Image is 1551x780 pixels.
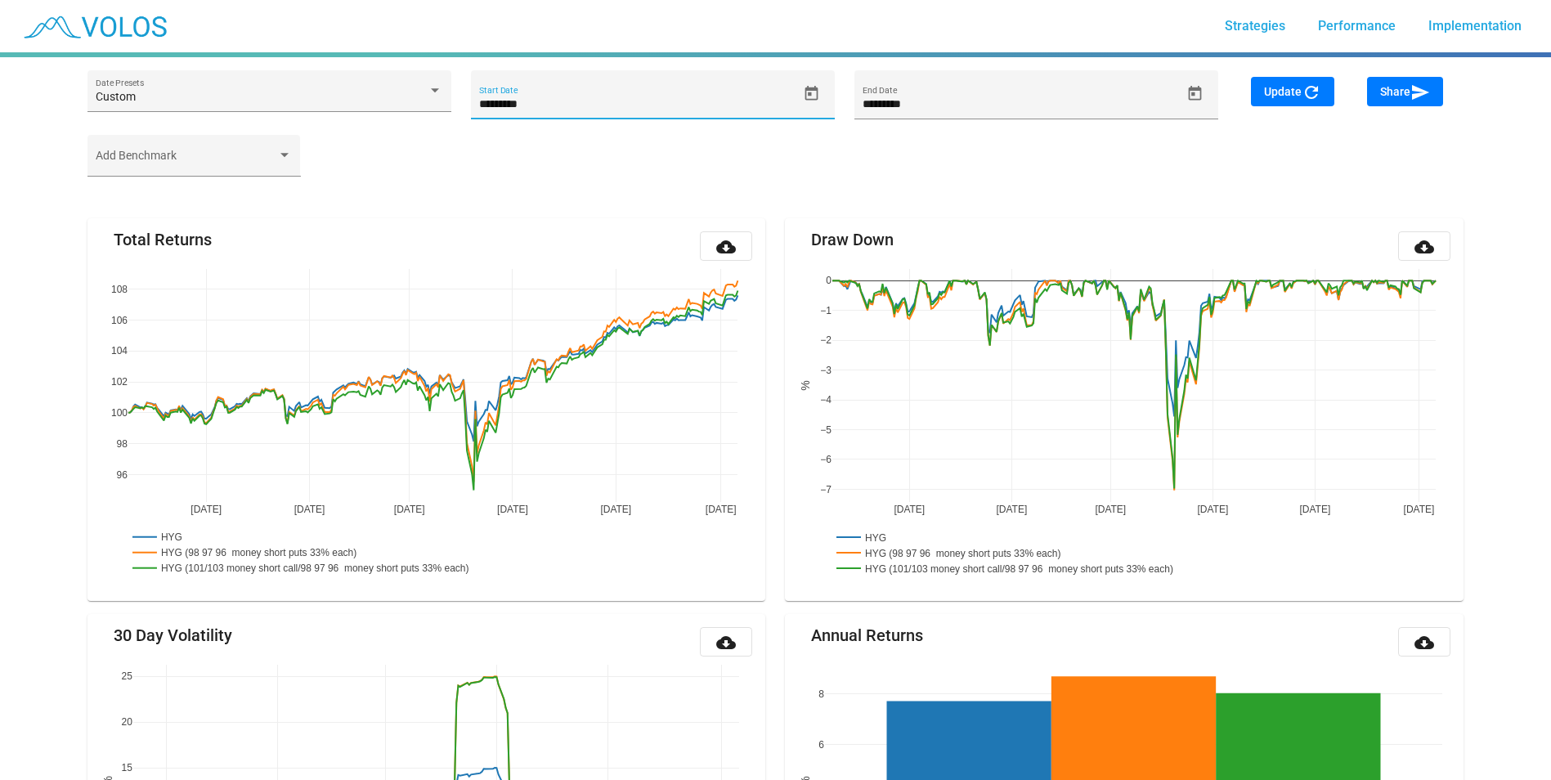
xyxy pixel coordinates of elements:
img: blue_transparent.png [13,6,175,47]
button: Open calendar [797,79,826,108]
mat-card-title: 30 Day Volatility [114,627,232,643]
a: Implementation [1415,11,1535,41]
button: Share [1367,77,1443,106]
span: Custom [96,90,136,103]
span: Update [1264,85,1321,98]
span: Implementation [1428,18,1522,34]
span: Performance [1318,18,1396,34]
mat-card-title: Draw Down [811,231,894,248]
a: Performance [1305,11,1409,41]
mat-card-title: Total Returns [114,231,212,248]
mat-card-title: Annual Returns [811,627,923,643]
mat-icon: send [1410,83,1430,102]
span: Strategies [1225,18,1285,34]
a: Strategies [1212,11,1298,41]
span: Share [1380,85,1430,98]
button: Open calendar [1181,79,1209,108]
mat-icon: cloud_download [716,237,736,257]
mat-icon: refresh [1302,83,1321,102]
mat-icon: cloud_download [1414,633,1434,652]
button: Update [1251,77,1334,106]
mat-icon: cloud_download [716,633,736,652]
mat-icon: cloud_download [1414,237,1434,257]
